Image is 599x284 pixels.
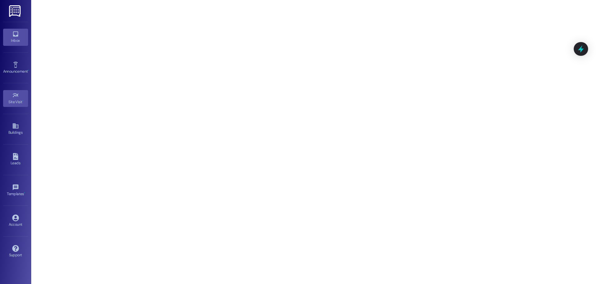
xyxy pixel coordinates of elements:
[3,29,28,46] a: Inbox
[3,243,28,260] a: Support
[9,5,22,17] img: ResiDesk Logo
[3,182,28,199] a: Templates •
[3,90,28,107] a: Site Visit •
[22,99,23,103] span: •
[24,191,25,195] span: •
[3,121,28,137] a: Buildings
[3,151,28,168] a: Leads
[3,213,28,229] a: Account
[28,68,29,73] span: •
